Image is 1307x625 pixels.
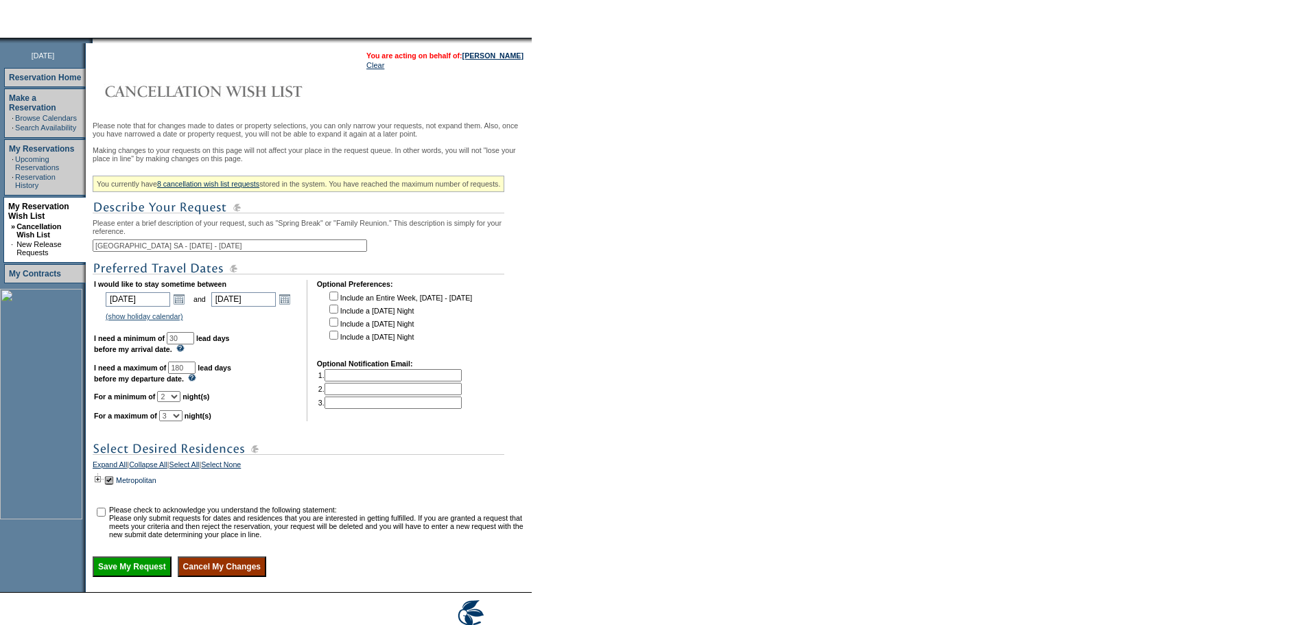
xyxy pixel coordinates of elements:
[172,292,187,307] a: Open the calendar popup.
[15,114,77,122] a: Browse Calendars
[93,460,528,473] div: | | |
[9,73,81,82] a: Reservation Home
[109,506,527,539] td: Please check to acknowledge you understand the following statement: Please only submit requests f...
[169,460,200,473] a: Select All
[106,312,183,320] a: (show holiday calendar)
[16,240,61,257] a: New Release Requests
[9,144,74,154] a: My Reservations
[94,412,157,420] b: For a maximum of
[94,334,230,353] b: lead days before my arrival date.
[318,383,462,395] td: 2.
[318,369,462,381] td: 1.
[12,123,14,132] td: ·
[211,292,276,307] input: Date format: M/D/Y. Shortcut keys: [T] for Today. [UP] or [.] for Next Day. [DOWN] or [,] for Pre...
[317,359,413,368] b: Optional Notification Email:
[12,173,14,189] td: ·
[32,51,55,60] span: [DATE]
[317,280,393,288] b: Optional Preferences:
[94,334,165,342] b: I need a minimum of
[188,374,196,381] img: questionMark_lightBlue.gif
[462,51,523,60] a: [PERSON_NAME]
[178,556,266,577] input: Cancel My Changes
[93,460,127,473] a: Expand All
[88,38,93,43] img: promoShadowLeftCorner.gif
[94,280,226,288] b: I would like to stay sometime between
[277,292,292,307] a: Open the calendar popup.
[93,556,172,577] input: Save My Request
[15,155,59,172] a: Upcoming Reservations
[366,51,523,60] span: You are acting on behalf of:
[15,173,56,189] a: Reservation History
[106,292,170,307] input: Date format: M/D/Y. Shortcut keys: [T] for Today. [UP] or [.] for Next Day. [DOWN] or [,] for Pre...
[12,114,14,122] td: ·
[15,123,76,132] a: Search Availability
[11,222,15,231] b: »
[94,392,155,401] b: For a minimum of
[201,460,241,473] a: Select None
[93,78,367,105] img: Cancellation Wish List
[182,392,209,401] b: night(s)
[93,38,94,43] img: blank.gif
[12,155,14,172] td: ·
[94,364,166,372] b: I need a maximum of
[176,344,185,352] img: questionMark_lightBlue.gif
[185,412,211,420] b: night(s)
[8,202,69,221] a: My Reservation Wish List
[366,61,384,69] a: Clear
[157,180,259,188] a: 8 cancellation wish list requests
[191,290,208,309] td: and
[116,476,156,484] a: Metropolitan
[327,290,472,350] td: Include an Entire Week, [DATE] - [DATE] Include a [DATE] Night Include a [DATE] Night Include a [...
[129,460,167,473] a: Collapse All
[16,222,61,239] a: Cancellation Wish List
[9,269,61,279] a: My Contracts
[318,397,462,409] td: 3.
[11,240,15,257] td: ·
[93,176,504,192] div: You currently have stored in the system. You have reached the maximum number of requests.
[93,121,528,577] div: Please note that for changes made to dates or property selections, you can only narrow your reque...
[94,364,231,383] b: lead days before my departure date.
[9,93,56,113] a: Make a Reservation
